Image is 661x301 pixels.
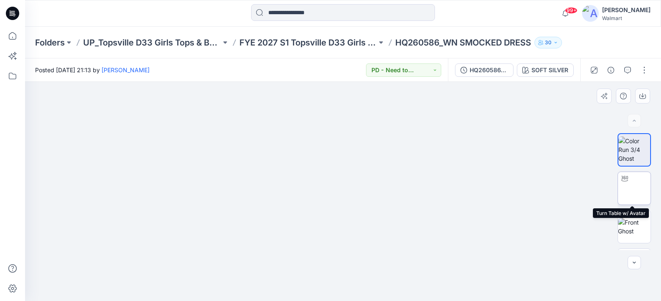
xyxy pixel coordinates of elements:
img: Front Ghost [618,218,651,235]
span: 99+ [565,7,577,14]
p: HQ260586_WN SMOCKED DRESS [395,37,531,48]
a: Folders [35,37,65,48]
img: avatar [582,5,599,22]
div: HQ260586_GRADING_WN SMOCKED DRESS [470,66,508,75]
a: [PERSON_NAME] [102,66,150,73]
button: SOFT SILVER [517,63,574,77]
a: FYE 2027 S1 Topsville D33 Girls Tops [239,37,377,48]
div: Walmart [602,15,651,21]
a: UP_Topsville D33 Girls Tops & Bottoms [83,37,221,48]
button: HQ260586_GRADING_WN SMOCKED DRESS [455,63,514,77]
div: SOFT SILVER [531,66,568,75]
span: Posted [DATE] 21:13 by [35,66,150,74]
img: Color Run 3/4 Ghost [618,137,650,163]
button: Details [604,63,618,77]
p: 30 [545,38,552,47]
button: 30 [534,37,562,48]
div: [PERSON_NAME] [602,5,651,15]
